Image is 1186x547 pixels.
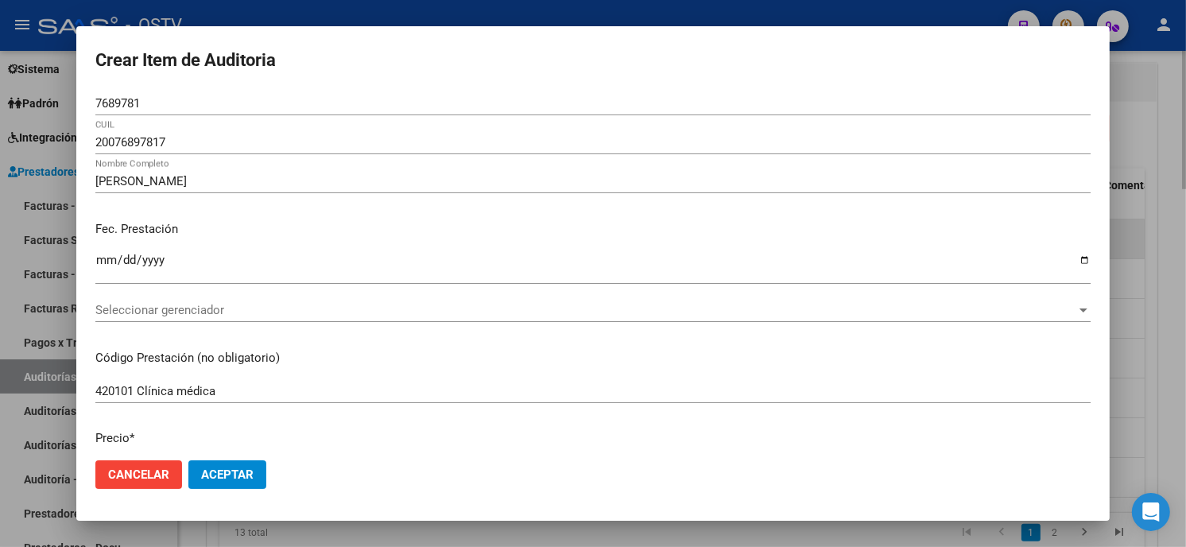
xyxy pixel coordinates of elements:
[95,220,1091,239] p: Fec. Prestación
[95,349,1091,367] p: Código Prestación (no obligatorio)
[95,45,1091,76] h2: Crear Item de Auditoria
[95,460,182,489] button: Cancelar
[108,467,169,482] span: Cancelar
[201,467,254,482] span: Aceptar
[95,303,1076,317] span: Seleccionar gerenciador
[1132,493,1170,531] div: Open Intercom Messenger
[188,460,266,489] button: Aceptar
[95,429,1091,448] p: Precio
